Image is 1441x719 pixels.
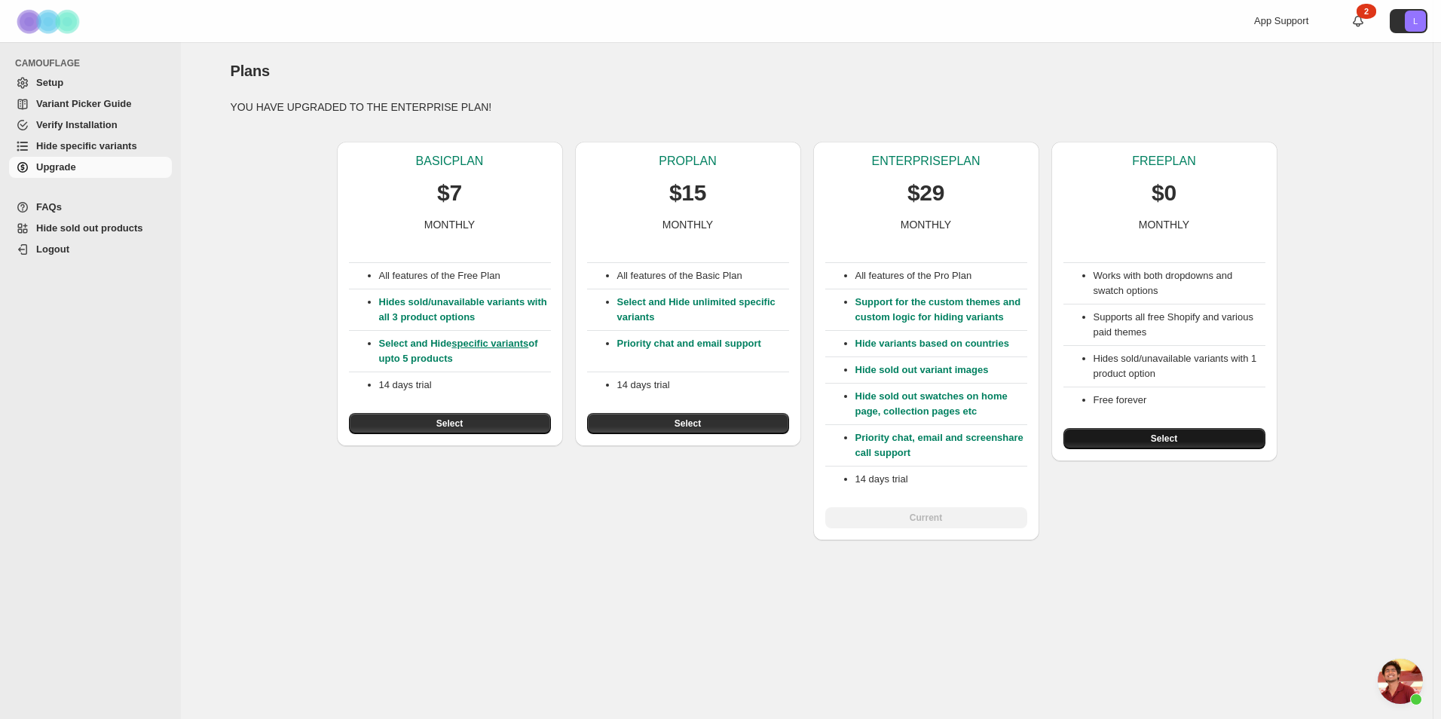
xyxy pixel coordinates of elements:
li: Hides sold/unavailable variants with 1 product option [1094,351,1265,381]
span: Variant Picker Guide [36,98,131,109]
span: App Support [1254,15,1308,26]
p: 14 days trial [855,472,1027,487]
p: Hide variants based on countries [855,336,1027,351]
p: ENTERPRISE PLAN [871,154,980,169]
text: L [1413,17,1418,26]
button: Select [1063,428,1265,449]
span: Logout [36,243,69,255]
a: 2 [1351,14,1366,29]
span: Plans [231,63,270,79]
p: FREE PLAN [1132,154,1195,169]
div: 2 [1357,4,1376,19]
p: $7 [437,178,462,208]
span: FAQs [36,201,62,213]
span: Hide specific variants [36,140,137,151]
a: Setup [9,72,172,93]
a: specific variants [451,338,528,349]
li: Works with both dropdowns and swatch options [1094,268,1265,298]
p: Hides sold/unavailable variants with all 3 product options [379,295,551,325]
p: Priority chat and email support [617,336,789,366]
li: Supports all free Shopify and various paid themes [1094,310,1265,340]
span: Select [436,418,463,430]
a: Hide specific variants [9,136,172,157]
p: 14 days trial [379,378,551,393]
a: FAQs [9,197,172,218]
p: Select and Hide of upto 5 products [379,336,551,366]
a: Upgrade [9,157,172,178]
span: Setup [36,77,63,88]
p: Hide sold out swatches on home page, collection pages etc [855,389,1027,419]
p: 14 days trial [617,378,789,393]
span: Upgrade [36,161,76,173]
a: Hide sold out products [9,218,172,239]
span: Avatar with initials L [1405,11,1426,32]
span: Hide sold out products [36,222,143,234]
p: All features of the Pro Plan [855,268,1027,283]
p: PRO PLAN [659,154,716,169]
button: Select [349,413,551,434]
a: Variant Picker Guide [9,93,172,115]
li: Free forever [1094,393,1265,408]
span: Verify Installation [36,119,118,130]
button: Select [587,413,789,434]
span: CAMOUFLAGE [15,57,173,69]
a: Verify Installation [9,115,172,136]
p: MONTHLY [901,217,951,232]
span: Select [1151,433,1177,445]
p: YOU HAVE UPGRADED TO THE ENTERPRISE PLAN! [231,99,1384,115]
p: BASIC PLAN [416,154,484,169]
p: MONTHLY [1139,217,1189,232]
p: All features of the Basic Plan [617,268,789,283]
span: Select [675,418,701,430]
p: $15 [669,178,706,208]
p: MONTHLY [662,217,713,232]
p: Select and Hide unlimited specific variants [617,295,789,325]
p: MONTHLY [424,217,475,232]
img: Camouflage [12,1,87,42]
p: $29 [907,178,944,208]
a: Logout [9,239,172,260]
p: $0 [1152,178,1176,208]
p: Priority chat, email and screenshare call support [855,430,1027,460]
button: Avatar with initials L [1390,9,1427,33]
div: Chat öffnen [1378,659,1423,704]
p: Hide sold out variant images [855,363,1027,378]
p: Support for the custom themes and custom logic for hiding variants [855,295,1027,325]
p: All features of the Free Plan [379,268,551,283]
